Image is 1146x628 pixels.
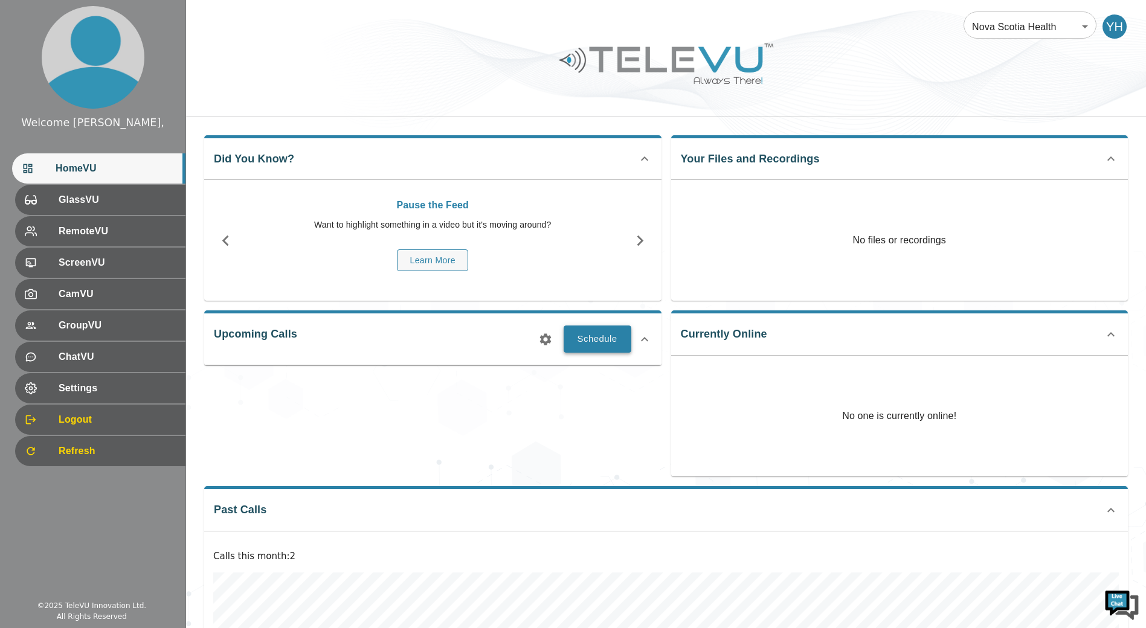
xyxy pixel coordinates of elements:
[59,193,176,207] span: GlassVU
[59,381,176,396] span: Settings
[1103,14,1127,39] div: YH
[213,549,1119,563] p: Calls this month : 2
[57,611,127,622] div: All Rights Reserved
[59,350,176,364] span: ChatVU
[253,198,613,213] p: Pause the Feed
[15,279,185,309] div: CamVU
[15,405,185,435] div: Logout
[842,356,956,476] p: No one is currently online!
[964,10,1096,43] div: Nova Scotia Health
[397,249,468,272] button: Learn More
[1104,586,1140,622] img: Chat Widget
[253,219,613,231] p: Want to highlight something in a video but it's moving around?
[37,600,146,611] div: © 2025 TeleVU Innovation Ltd.
[671,180,1128,301] p: No files or recordings
[15,342,185,372] div: ChatVU
[42,6,144,109] img: profile.png
[15,436,185,466] div: Refresh
[59,412,176,427] span: Logout
[558,39,775,89] img: Logo
[15,310,185,341] div: GroupVU
[564,325,631,352] button: Schedule
[15,373,185,403] div: Settings
[56,161,176,176] span: HomeVU
[15,185,185,215] div: GlassVU
[59,287,176,301] span: CamVU
[59,444,176,458] span: Refresh
[12,153,185,184] div: HomeVU
[15,248,185,278] div: ScreenVU
[59,318,176,333] span: GroupVU
[21,115,164,130] div: Welcome [PERSON_NAME],
[59,255,176,270] span: ScreenVU
[59,224,176,239] span: RemoteVU
[15,216,185,246] div: RemoteVU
